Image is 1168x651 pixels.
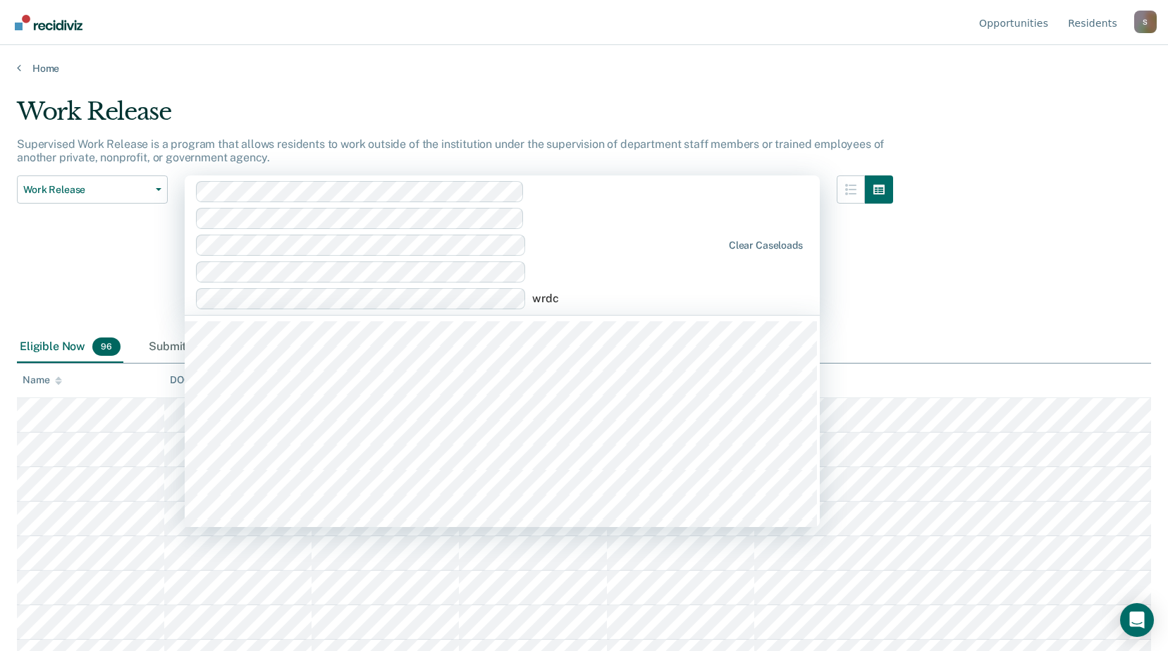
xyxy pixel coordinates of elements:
[729,240,803,252] div: Clear caseloads
[1134,11,1157,33] button: Profile dropdown button
[17,332,123,363] div: Eligible Now96
[17,137,884,164] p: Supervised Work Release is a program that allows residents to work outside of the institution und...
[92,337,121,356] span: 96
[17,62,1151,75] a: Home
[170,374,215,386] div: DOC ID
[17,175,168,204] button: Work Release
[1120,603,1154,637] div: Open Intercom Messenger
[1134,11,1157,33] div: S
[23,184,150,196] span: Work Release
[17,97,893,137] div: Work Release
[15,15,82,30] img: Recidiviz
[146,332,238,363] div: Submitted21
[23,374,62,386] div: Name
